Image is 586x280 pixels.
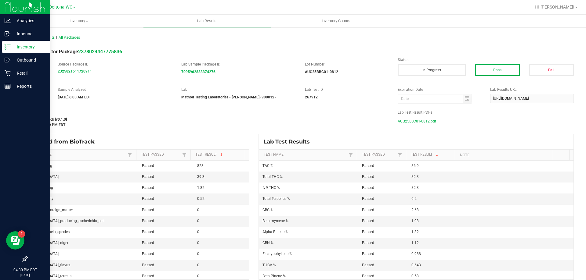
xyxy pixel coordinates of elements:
[142,241,154,245] span: Passed
[197,241,199,245] span: 0
[11,30,47,37] p: Inbound
[262,230,288,234] span: Alpha-Pinene %
[142,274,154,278] span: Passed
[362,164,374,168] span: Passed
[398,64,466,76] button: In Progress
[142,208,154,212] span: Passed
[264,152,347,157] a: Test NameSortable
[305,95,318,99] strong: 267912
[262,241,273,245] span: CBN %
[411,208,419,212] span: 2.68
[27,110,389,115] label: Last Modified
[11,56,47,64] p: Outbound
[411,274,419,278] span: 0.58
[411,230,419,234] span: 1.82
[411,219,419,223] span: 1.98
[411,197,417,201] span: 6.2
[126,151,133,159] a: Filter
[31,208,73,212] span: filth_feces_foreign_matter
[181,95,276,99] strong: Method Testing Laboratories - [PERSON_NAME] (900012)
[262,274,286,278] span: Beta-Pinene %
[31,230,70,234] span: any_salmonela_species
[58,95,91,99] strong: [DATE] 6:03 AM EDT
[529,64,574,76] button: Fail
[142,164,154,168] span: Passed
[141,152,181,157] a: Test PassedSortable
[142,219,154,223] span: Passed
[3,267,47,273] p: 04:30 PM EDT
[305,87,389,92] label: Lab Test ID
[411,263,421,267] span: 0.643
[411,164,419,168] span: 86.9
[6,231,24,250] iframe: Resource center
[362,175,374,179] span: Passed
[362,263,374,267] span: Passed
[398,110,574,115] label: Lab Test Result PDFs
[58,62,172,67] label: Source Package ID
[15,18,143,24] span: Inventory
[262,197,290,201] span: Total Terpenes %
[59,35,80,40] span: All Packages
[31,219,104,223] span: [MEDICAL_DATA]_producing_escherichia_coli
[11,17,47,24] p: Analytics
[31,263,70,267] span: [MEDICAL_DATA]_flavus
[262,219,288,223] span: Beta-myrcene %
[142,197,154,201] span: Passed
[197,186,204,190] span: 1.82
[142,252,154,256] span: Passed
[396,151,403,159] a: Filter
[305,62,389,67] label: Lot Number
[197,208,199,212] span: 0
[5,83,11,89] inline-svg: Reports
[181,87,296,92] label: Lab
[49,5,72,10] span: Deltona WC
[3,273,47,277] p: [DATE]
[435,152,440,157] span: Sortable
[362,274,374,278] span: Passed
[362,152,396,157] a: Test PassedSortable
[411,186,419,190] span: 82.3
[398,87,481,92] label: Expiration Date
[263,138,314,145] span: Lab Test Results
[475,64,520,76] button: Pass
[411,241,419,245] span: 1.12
[197,252,199,256] span: 0
[181,70,215,74] a: 7095962833374276
[362,230,374,234] span: Passed
[58,87,172,92] label: Sample Analyzed
[362,241,374,245] span: Passed
[398,117,436,126] span: AUG25BBC01-0812.pdf
[142,186,154,190] span: Passed
[142,175,154,179] span: Passed
[58,69,92,73] strong: 2325821511720911
[189,18,226,24] span: Lab Results
[5,18,11,24] inline-svg: Analytics
[362,197,374,201] span: Passed
[5,31,11,37] inline-svg: Inbound
[411,252,421,256] span: 0.988
[272,15,400,27] a: Inventory Counts
[362,219,374,223] span: Passed
[15,15,143,27] a: Inventory
[362,208,374,212] span: Passed
[11,69,47,77] p: Retail
[197,263,199,267] span: 0
[11,83,47,90] p: Reports
[195,152,243,157] a: Test ResultSortable
[197,197,204,201] span: 0.52
[262,186,280,190] span: Δ-9 THC %
[411,152,453,157] a: Test ResultSortable
[142,263,154,267] span: Passed
[11,43,47,51] p: Inventory
[78,49,122,55] a: 2378024447775836
[32,138,99,145] span: Synced from BioTrack
[262,175,283,179] span: Total THC %
[32,152,126,157] a: Test NameSortable
[18,230,25,238] iframe: Resource center unread badge
[535,5,574,9] span: Hi, [PERSON_NAME]!
[262,252,292,256] span: E-caryophyllene %
[362,186,374,190] span: Passed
